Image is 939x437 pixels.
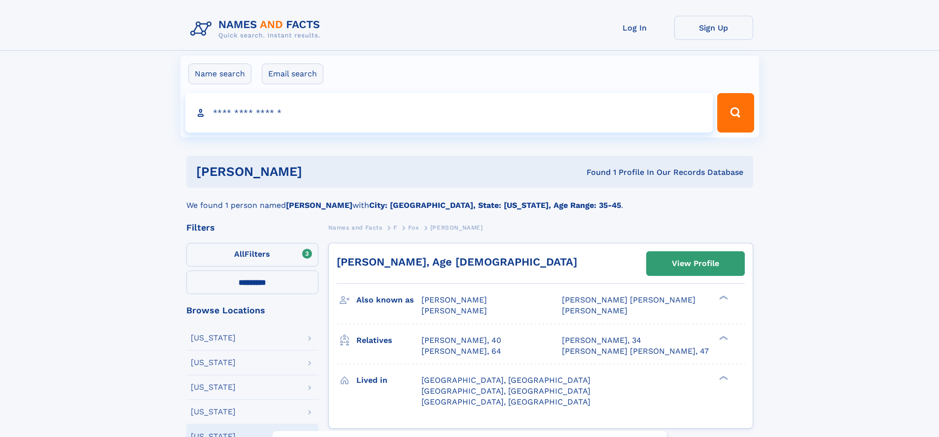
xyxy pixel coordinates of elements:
[185,93,713,133] input: search input
[562,346,709,357] a: [PERSON_NAME] [PERSON_NAME], 47
[191,359,236,367] div: [US_STATE]
[430,224,483,231] span: [PERSON_NAME]
[421,346,501,357] a: [PERSON_NAME], 64
[562,335,641,346] a: [PERSON_NAME], 34
[647,252,744,275] a: View Profile
[234,249,244,259] span: All
[717,335,729,341] div: ❯
[186,16,328,42] img: Logo Names and Facts
[562,295,696,304] span: [PERSON_NAME] [PERSON_NAME]
[328,221,383,234] a: Names and Facts
[421,386,591,396] span: [GEOGRAPHIC_DATA], [GEOGRAPHIC_DATA]
[717,93,754,133] button: Search Button
[191,383,236,391] div: [US_STATE]
[186,243,318,267] label: Filters
[337,256,577,268] a: [PERSON_NAME], Age [DEMOGRAPHIC_DATA]
[186,188,753,211] div: We found 1 person named with .
[421,375,591,385] span: [GEOGRAPHIC_DATA], [GEOGRAPHIC_DATA]
[595,16,674,40] a: Log In
[191,334,236,342] div: [US_STATE]
[444,167,743,178] div: Found 1 Profile In Our Records Database
[286,201,352,210] b: [PERSON_NAME]
[196,166,445,178] h1: [PERSON_NAME]
[186,223,318,232] div: Filters
[186,306,318,315] div: Browse Locations
[421,295,487,304] span: [PERSON_NAME]
[393,224,397,231] span: F
[421,397,591,406] span: [GEOGRAPHIC_DATA], [GEOGRAPHIC_DATA]
[356,372,421,389] h3: Lived in
[562,306,627,315] span: [PERSON_NAME]
[369,201,621,210] b: City: [GEOGRAPHIC_DATA], State: [US_STATE], Age Range: 35-45
[408,224,419,231] span: Fox
[356,292,421,308] h3: Also known as
[393,221,397,234] a: F
[408,221,419,234] a: Fox
[188,64,251,84] label: Name search
[421,335,501,346] a: [PERSON_NAME], 40
[674,16,753,40] a: Sign Up
[672,252,719,275] div: View Profile
[356,332,421,349] h3: Relatives
[717,374,729,381] div: ❯
[191,408,236,416] div: [US_STATE]
[262,64,323,84] label: Email search
[421,306,487,315] span: [PERSON_NAME]
[717,295,729,301] div: ❯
